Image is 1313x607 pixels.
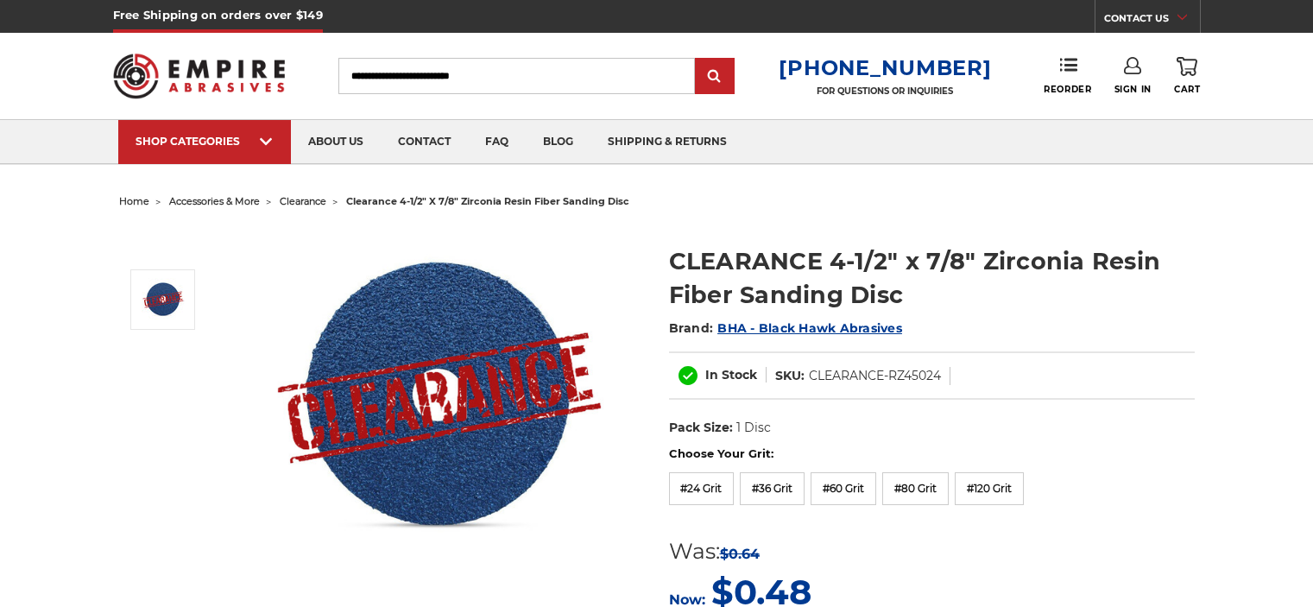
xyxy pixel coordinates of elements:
[705,367,757,383] span: In Stock
[669,244,1195,312] h1: CLEARANCE 4-1/2" x 7/8" Zirconia Resin Fiber Sanding Disc
[267,226,612,570] img: CLEARANCE 4-1/2" zirc resin fiber disc
[717,320,902,336] a: BHA - Black Hawk Abrasives
[468,120,526,164] a: faq
[669,320,714,336] span: Brand:
[809,367,941,385] dd: CLEARANCE-RZ45024
[720,546,760,562] span: $0.64
[291,120,381,164] a: about us
[590,120,744,164] a: shipping & returns
[526,120,590,164] a: blog
[779,85,991,97] p: FOR QUESTIONS OR INQUIRIES
[669,535,811,568] div: Was:
[775,367,805,385] dt: SKU:
[119,195,149,207] a: home
[1174,57,1200,95] a: Cart
[1044,57,1091,94] a: Reorder
[669,446,1195,463] label: Choose Your Grit:
[736,419,771,437] dd: 1 Disc
[381,120,468,164] a: contact
[113,42,286,110] img: Empire Abrasives
[280,195,326,207] a: clearance
[1114,84,1152,95] span: Sign In
[1044,84,1091,95] span: Reorder
[169,195,260,207] a: accessories & more
[669,419,733,437] dt: Pack Size:
[779,55,991,80] a: [PHONE_NUMBER]
[346,195,629,207] span: clearance 4-1/2" x 7/8" zirconia resin fiber sanding disc
[142,278,185,321] img: CLEARANCE 4-1/2" zirc resin fiber disc
[1174,84,1200,95] span: Cart
[1104,9,1200,33] a: CONTACT US
[136,135,274,148] div: SHOP CATEGORIES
